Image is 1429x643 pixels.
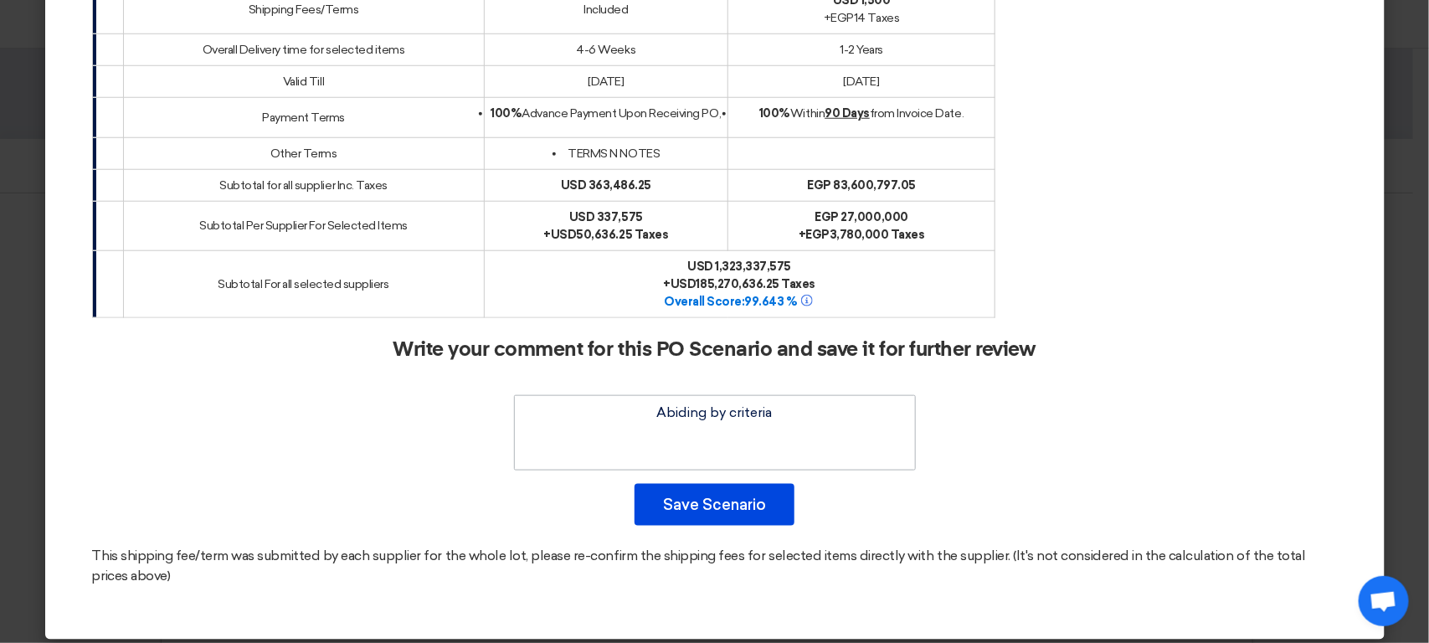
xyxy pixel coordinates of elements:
b: + 50,636.25 Taxes [543,228,668,242]
span: egp [805,228,830,242]
b: usd 337,575 [569,210,643,224]
strong: 100% [491,106,522,121]
strong: 100% [759,106,790,121]
span: usd [671,277,697,291]
td: Payment Terms [123,97,484,137]
span: egp [831,11,855,25]
td: [DATE] [484,65,728,97]
h2: Write your comment for this PO Scenario and save it for further review [393,338,1036,362]
b: egp 83,600,797.05 [807,178,916,193]
b: egp 27,000,000 [815,210,908,224]
td: 4-6 Weeks [484,33,728,65]
a: Open chat [1359,576,1409,626]
td: Subtotal For all selected suppliers [123,250,484,317]
span: usd [551,228,577,242]
td: Valid Till [123,65,484,97]
span: Within from Invoice Date. [759,106,964,121]
button: Save Scenario [635,484,794,526]
div: + 14 Taxes [735,9,988,27]
span: TERMS N NOTES [568,147,661,161]
td: [DATE] [728,65,995,97]
td: 1-2 Years [728,33,995,65]
b: + 185,270,636.25 Taxes [664,277,816,291]
u: 90 Days [825,106,870,121]
div: Included [491,1,722,18]
span: Overall Score: [664,295,744,309]
b: usd 1,323,337,575 [687,260,791,274]
td: Overall Delivery time for selected items [123,33,484,65]
b: 99.643 % [664,295,815,309]
b: usd 363,486.25 [561,178,651,193]
div: This shipping fee/term was submitted by each supplier for the whole lot, please re-confirm the sh... [92,546,1338,586]
td: Other Terms [123,137,484,169]
span: Advance Payment Upon Receiving PO, [491,106,722,121]
td: Subtotal for all supplier Inc. Taxes [123,169,484,201]
b: + 3,780,000 Taxes [799,228,925,242]
td: Subtotal Per Supplier For Selected Items [123,201,484,250]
